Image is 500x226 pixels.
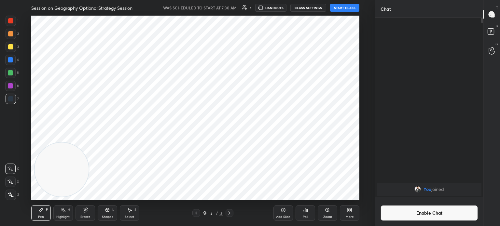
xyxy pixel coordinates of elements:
[303,215,308,219] div: Poll
[112,208,114,211] div: L
[290,4,326,12] button: CLASS SETTINGS
[102,215,113,219] div: Shapes
[5,177,19,187] div: X
[125,215,134,219] div: Select
[6,42,19,52] div: 3
[255,4,286,12] button: HANDOUTS
[216,211,218,215] div: /
[381,205,478,221] button: Enable Chat
[496,5,498,10] p: T
[5,164,19,174] div: C
[46,208,48,211] div: P
[5,55,19,65] div: 4
[31,5,132,11] h4: Session on Geography Optional:Strategy Session
[208,211,215,215] div: 3
[56,215,70,219] div: Highlight
[414,186,421,193] img: fbb3c24a9d964a2d9832b95166ca1330.jpg
[330,4,359,12] button: START CLASS
[323,215,332,219] div: Zoom
[431,187,444,192] span: joined
[5,81,19,91] div: 6
[6,29,19,39] div: 2
[134,208,136,211] div: S
[38,215,44,219] div: Pen
[424,187,431,192] span: You
[163,5,237,11] h5: WAS SCHEDULED TO START AT 7:30 AM
[375,181,483,197] div: grid
[68,208,70,211] div: H
[496,23,498,28] p: D
[5,68,19,78] div: 5
[6,190,19,200] div: Z
[346,215,354,219] div: More
[219,210,223,216] div: 3
[375,0,396,18] p: Chat
[6,16,19,26] div: 1
[6,94,19,104] div: 7
[80,215,90,219] div: Eraser
[495,42,498,47] p: G
[250,6,251,9] div: 1
[276,215,290,219] div: Add Slide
